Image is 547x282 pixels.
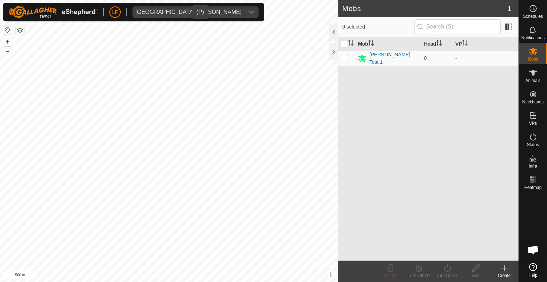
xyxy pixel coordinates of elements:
a: Contact Us [176,273,197,279]
span: 0 [424,55,427,61]
span: East Wendland [132,6,244,18]
div: [PERSON_NAME] Test 1 [369,51,418,66]
div: Turn Off VP [405,272,433,279]
span: VPs [529,121,537,125]
a: Help [519,260,547,280]
div: Open chat [522,239,544,261]
div: Create [490,272,519,279]
p-sorticon: Activate to sort [368,41,374,47]
th: VP [453,37,519,51]
button: Map Layers [16,26,24,35]
span: Animals [525,78,541,83]
span: Schedules [523,14,543,19]
span: Neckbands [522,100,543,104]
span: Status [527,143,539,147]
span: Infra [528,164,537,168]
p-sorticon: Activate to sort [462,41,468,47]
div: dropdown trigger [244,6,259,18]
div: Edit [462,272,490,279]
span: Delete [384,273,397,278]
div: Turn On VP [433,272,462,279]
td: - [453,51,519,66]
p-sorticon: Activate to sort [348,41,354,47]
input: Search (S) [415,19,501,34]
a: Privacy Policy [141,273,168,279]
h2: Mobs [342,4,507,13]
span: Notifications [521,36,545,40]
span: Mobs [528,57,538,61]
button: + [3,37,12,46]
button: i [327,271,335,279]
div: [GEOGRAPHIC_DATA][PERSON_NAME] [135,9,241,15]
th: Mob [355,37,421,51]
button: Reset Map [3,26,12,34]
span: LF [112,9,118,16]
span: i [330,272,332,278]
span: 1 [507,3,511,14]
span: Heatmap [524,185,542,190]
span: 0 selected [342,23,414,31]
button: – [3,47,12,55]
img: Gallagher Logo [9,6,98,19]
th: Head [421,37,453,51]
span: Help [528,273,537,277]
p-sorticon: Activate to sort [436,41,442,47]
